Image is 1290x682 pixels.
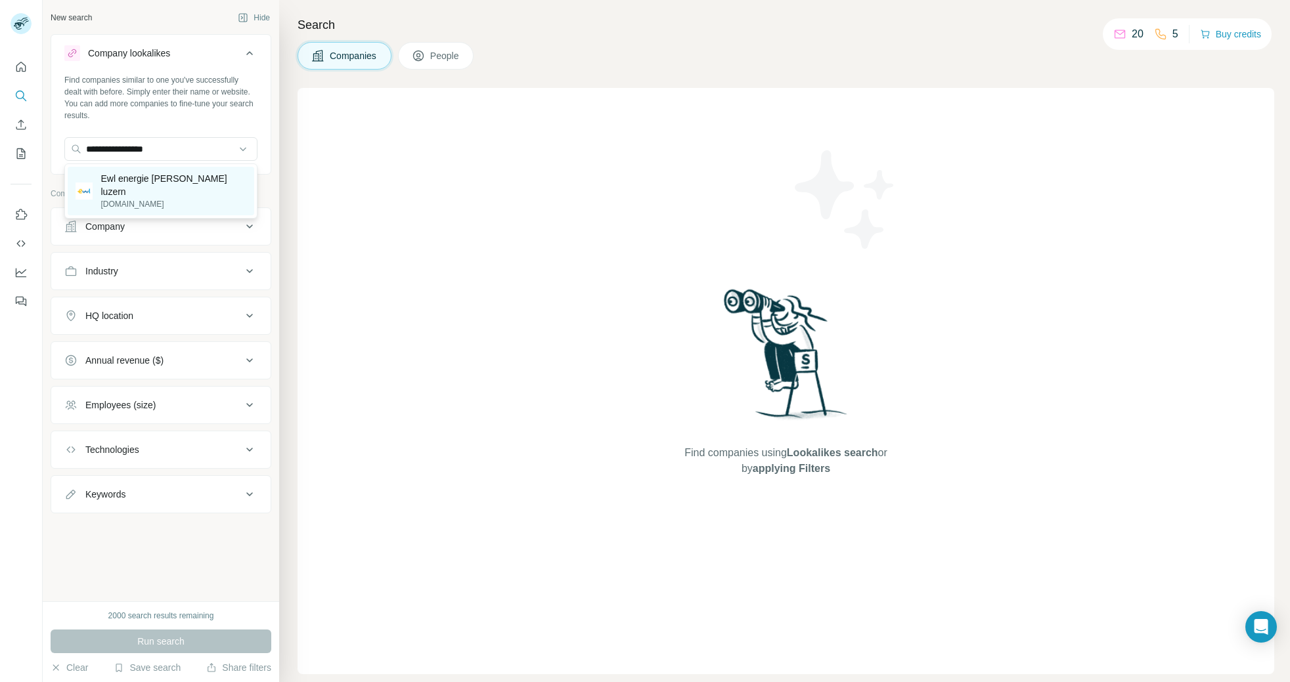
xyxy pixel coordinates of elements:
button: Industry [51,255,271,287]
button: Use Surfe API [11,232,32,255]
h4: Search [298,16,1274,34]
p: Company information [51,188,271,200]
button: HQ location [51,300,271,331]
button: Save search [114,661,181,674]
img: Ewl energie wasser luzern [76,182,93,200]
div: Find companies similar to one you've successfully dealt with before. Simply enter their name or w... [64,74,257,121]
button: Company lookalikes [51,37,271,74]
button: Annual revenue ($) [51,345,271,376]
img: Surfe Illustration - Woman searching with binoculars [718,286,855,432]
div: Industry [85,265,118,278]
div: New search [51,12,92,24]
div: 2000 search results remaining [108,610,214,622]
p: 5 [1172,26,1178,42]
button: Keywords [51,479,271,510]
div: Company lookalikes [88,47,170,60]
button: Dashboard [11,261,32,284]
span: People [430,49,460,62]
button: Use Surfe on LinkedIn [11,203,32,226]
button: My lists [11,142,32,165]
span: Companies [330,49,378,62]
div: Open Intercom Messenger [1245,611,1277,643]
button: Enrich CSV [11,113,32,137]
button: Search [11,84,32,108]
div: Company [85,220,125,233]
p: 20 [1132,26,1144,42]
button: Feedback [11,289,32,313]
button: Employees (size) [51,389,271,421]
button: Company [51,211,271,242]
div: HQ location [85,309,133,322]
p: Ewl energie [PERSON_NAME] luzern [100,172,246,198]
div: Keywords [85,488,125,501]
button: Buy credits [1200,25,1261,43]
div: Technologies [85,443,139,456]
button: Hide [229,8,279,28]
span: Find companies using or by [680,445,891,477]
span: applying Filters [753,463,830,474]
button: Quick start [11,55,32,79]
div: Annual revenue ($) [85,354,164,367]
button: Technologies [51,434,271,465]
span: Lookalikes search [787,447,878,458]
div: Employees (size) [85,398,156,412]
p: [DOMAIN_NAME] [100,198,246,210]
img: Surfe Illustration - Stars [786,140,904,259]
button: Share filters [206,661,271,674]
button: Clear [51,661,88,674]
